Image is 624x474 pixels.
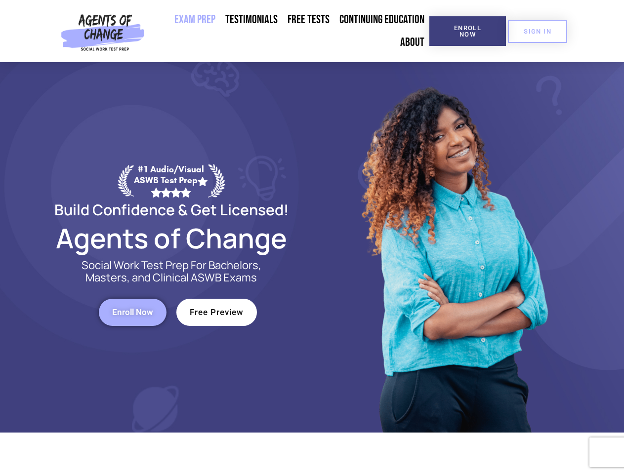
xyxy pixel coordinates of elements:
h2: Agents of Change [31,227,312,249]
p: Social Work Test Prep For Bachelors, Masters, and Clinical ASWB Exams [70,259,273,284]
a: Enroll Now [99,299,166,326]
span: SIGN IN [524,28,551,35]
span: Free Preview [190,308,244,316]
span: Enroll Now [445,25,490,38]
img: Website Image 1 (1) [354,62,552,433]
a: Exam Prep [169,8,220,31]
div: #1 Audio/Visual ASWB Test Prep [134,164,208,197]
span: Enroll Now [112,308,153,316]
nav: Menu [149,8,429,54]
a: Free Tests [283,8,334,31]
a: Continuing Education [334,8,429,31]
h2: Build Confidence & Get Licensed! [31,202,312,217]
a: Free Preview [176,299,257,326]
a: About [395,31,429,54]
a: Testimonials [220,8,283,31]
a: SIGN IN [508,20,567,43]
a: Enroll Now [429,16,506,46]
